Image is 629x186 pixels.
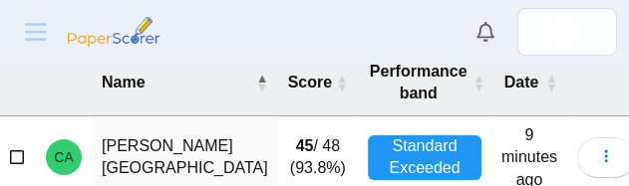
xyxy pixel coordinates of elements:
[288,72,332,93] span: Score
[545,73,557,93] span: Date : Activate to sort
[12,12,59,52] button: Menu
[464,10,507,54] a: Alerts
[336,73,348,93] span: Score : Activate to sort
[551,16,583,48] img: ps.08Dk8HiHb5BR1L0X
[296,137,314,154] b: 45
[472,73,481,93] span: Performance band : Activate to sort
[551,16,583,48] span: Casey Shaffer
[64,17,163,47] img: PaperScorer
[368,61,469,105] span: Performance band
[54,150,73,164] span: Charlotte Allphin
[102,72,252,93] span: Name
[256,73,268,93] span: Name : Activate to invert sorting
[501,72,541,93] span: Date
[517,8,617,56] a: ps.08Dk8HiHb5BR1L0X
[368,135,481,180] div: Standard Exceeded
